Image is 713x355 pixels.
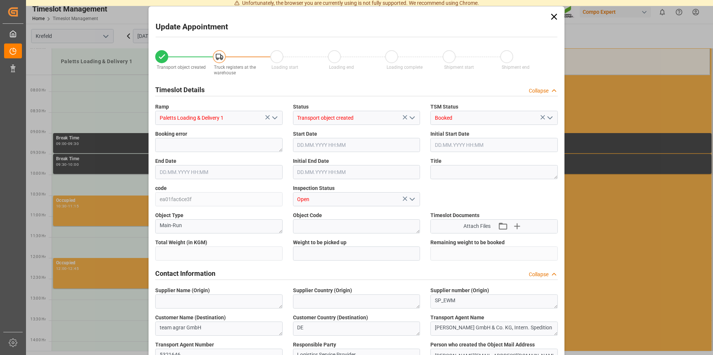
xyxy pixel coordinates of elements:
[155,287,210,294] span: Supplier Name (Origin)
[406,112,417,124] button: open menu
[155,219,283,233] textarea: Main-Run
[293,138,420,152] input: DD.MM.YYYY HH:MM
[430,341,535,349] span: Person who created the Object Mail Address
[293,322,420,336] textarea: DE
[214,65,256,75] span: Truck registers at the warehouse
[544,112,555,124] button: open menu
[430,103,458,111] span: TSM Status
[155,157,176,165] span: End Date
[529,271,548,278] div: Collapse
[155,239,207,246] span: Total Weight (in KGM)
[155,130,187,138] span: Booking error
[293,111,420,125] input: Type to search/select
[293,165,420,179] input: DD.MM.YYYY HH:MM
[293,212,322,219] span: Object Code
[155,184,167,192] span: code
[329,65,354,70] span: Loading end
[271,65,298,70] span: Loading start
[502,65,530,70] span: Shipment end
[430,294,558,309] textarea: SP_EWM
[293,157,329,165] span: Initial End Date
[157,65,206,70] span: Transport object created
[293,341,336,349] span: Responsible Party
[430,322,558,336] textarea: [PERSON_NAME] GmbH & Co. KG, Intern. Spedition
[293,287,352,294] span: Supplier Country (Origin)
[155,103,169,111] span: Ramp
[155,111,283,125] input: Type to search/select
[155,314,226,322] span: Customer Name (Destination)
[155,268,215,278] h2: Contact Information
[155,85,205,95] h2: Timeslot Details
[387,65,423,70] span: Loading complete
[463,222,491,230] span: Attach Files
[293,314,368,322] span: Customer Country (Destination)
[430,287,489,294] span: Supplier number (Origin)
[430,130,469,138] span: Initial Start Date
[293,103,309,111] span: Status
[155,212,183,219] span: Object Type
[529,87,548,95] div: Collapse
[430,212,479,219] span: Timeslot Documents
[155,165,283,179] input: DD.MM.YYYY HH:MM
[293,130,317,138] span: Start Date
[430,157,442,165] span: Title
[430,314,484,322] span: Transport Agent Name
[155,341,214,349] span: Transport Agent Number
[444,65,474,70] span: Shipment start
[430,239,505,246] span: Remaining weight to be booked
[293,239,346,246] span: Weight to be picked up
[268,112,280,124] button: open menu
[155,322,283,336] textarea: team agrar GmbH
[293,184,335,192] span: Inspection Status
[430,138,558,152] input: DD.MM.YYYY HH:MM
[156,21,228,33] h2: Update Appointment
[406,194,417,205] button: open menu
